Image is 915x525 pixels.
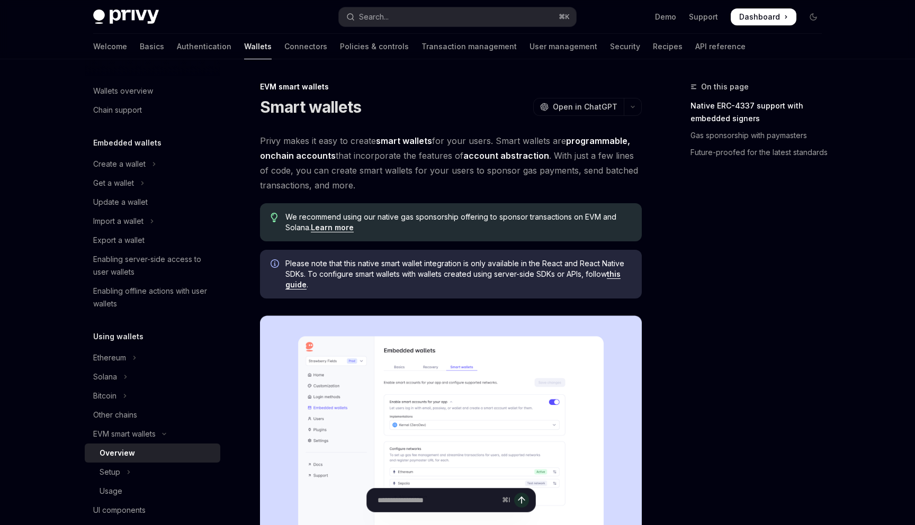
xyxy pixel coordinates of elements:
[85,174,220,193] button: Toggle Get a wallet section
[93,351,126,364] div: Ethereum
[85,405,220,424] a: Other chains
[260,97,361,116] h1: Smart wallets
[85,463,220,482] button: Toggle Setup section
[421,34,517,59] a: Transaction management
[85,482,220,501] a: Usage
[739,12,780,22] span: Dashboard
[690,127,830,144] a: Gas sponsorship with paymasters
[100,485,122,497] div: Usage
[93,234,145,247] div: Export a wallet
[93,330,143,343] h5: Using wallets
[85,282,220,313] a: Enabling offline actions with user wallets
[85,155,220,174] button: Toggle Create a wallet section
[85,250,220,282] a: Enabling server-side access to user wallets
[100,447,135,459] div: Overview
[100,466,120,478] div: Setup
[93,137,162,149] h5: Embedded wallets
[340,34,409,59] a: Policies & controls
[140,34,164,59] a: Basics
[85,101,220,120] a: Chain support
[93,253,214,278] div: Enabling server-side access to user wallets
[85,367,220,386] button: Toggle Solana section
[93,158,146,170] div: Create a wallet
[93,34,127,59] a: Welcome
[530,34,597,59] a: User management
[85,82,220,101] a: Wallets overview
[93,390,116,402] div: Bitcoin
[93,370,117,383] div: Solana
[339,7,576,26] button: Open search
[376,135,432,146] strong: smart wallets
[805,8,822,25] button: Toggle dark mode
[93,504,146,517] div: UI components
[285,212,631,233] span: We recommend using our native gas sponsorship offering to sponsor transactions on EVM and Solana.
[271,259,281,270] svg: Info
[689,12,718,22] a: Support
[690,144,830,161] a: Future-proofed for the latest standards
[311,223,354,232] a: Learn more
[378,488,498,512] input: Ask a question...
[690,97,830,127] a: Native ERC-4337 support with embedded signers
[85,386,220,405] button: Toggle Bitcoin section
[695,34,746,59] a: API reference
[559,13,570,21] span: ⌘ K
[85,424,220,443] button: Toggle EVM smart wallets section
[260,82,642,92] div: EVM smart wallets
[85,443,220,463] a: Overview
[701,80,749,93] span: On this page
[553,102,617,112] span: Open in ChatGPT
[93,196,148,209] div: Update a wallet
[271,213,278,222] svg: Tip
[731,8,796,25] a: Dashboard
[514,493,529,508] button: Send message
[285,258,631,290] span: Please note that this native smart wallet integration is only available in the React and React Na...
[260,133,642,193] span: Privy makes it easy to create for your users. Smart wallets are that incorporate the features of ...
[93,85,153,97] div: Wallets overview
[463,150,549,161] a: account abstraction
[93,409,137,421] div: Other chains
[85,231,220,250] a: Export a wallet
[655,12,676,22] a: Demo
[85,348,220,367] button: Toggle Ethereum section
[93,215,143,228] div: Import a wallet
[244,34,272,59] a: Wallets
[93,428,156,440] div: EVM smart wallets
[85,193,220,212] a: Update a wallet
[610,34,640,59] a: Security
[85,501,220,520] a: UI components
[93,285,214,310] div: Enabling offline actions with user wallets
[284,34,327,59] a: Connectors
[653,34,683,59] a: Recipes
[85,212,220,231] button: Toggle Import a wallet section
[93,10,159,24] img: dark logo
[93,104,142,116] div: Chain support
[93,177,134,189] div: Get a wallet
[177,34,231,59] a: Authentication
[359,11,389,23] div: Search...
[533,98,624,116] button: Open in ChatGPT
